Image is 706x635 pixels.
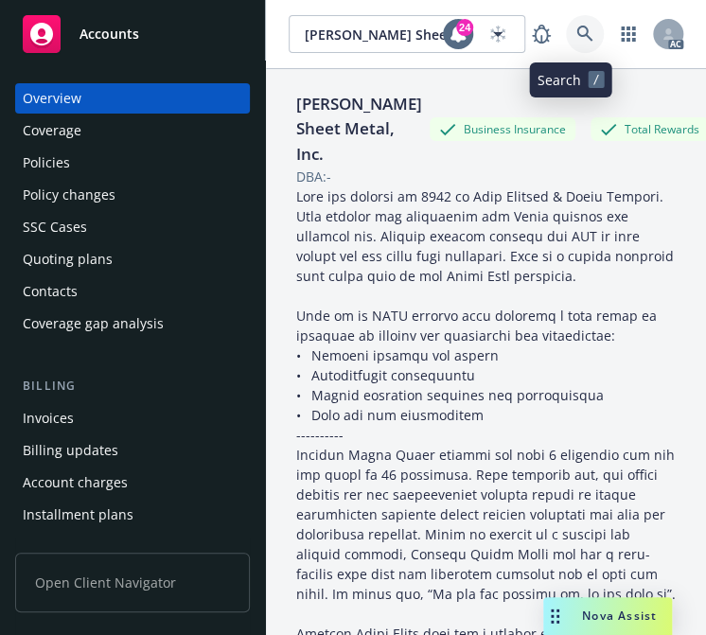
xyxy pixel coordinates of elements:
a: Invoices [15,403,250,433]
div: Contacts [23,276,78,307]
a: Account charges [15,467,250,498]
div: Business Insurance [430,117,575,141]
span: Open Client Navigator [15,553,250,612]
div: Drag to move [543,597,567,635]
span: Accounts [79,26,139,42]
div: SSC Cases [23,212,87,242]
a: Coverage [15,115,250,146]
a: Switch app [609,15,647,53]
div: Overview [23,83,81,114]
a: Coverage gap analysis [15,309,250,339]
a: Search [566,15,604,53]
div: Policies [23,148,70,178]
div: [PERSON_NAME] Sheet Metal, Inc. [289,92,430,167]
div: Policy changes [23,180,115,210]
a: Quoting plans [15,244,250,274]
span: Nova Assist [582,608,657,624]
div: Installment plans [23,500,133,530]
a: Policy changes [15,180,250,210]
div: Billing updates [23,435,118,466]
a: SSC Cases [15,212,250,242]
span: [PERSON_NAME] Sheet Metal, Inc. [305,25,468,44]
a: Contacts [15,276,250,307]
a: Overview [15,83,250,114]
div: 24 [456,19,473,36]
a: Report a Bug [522,15,560,53]
a: Installment plans [15,500,250,530]
div: Billing [15,377,250,396]
div: Quoting plans [23,244,113,274]
div: Coverage [23,115,81,146]
div: Account charges [23,467,128,498]
div: DBA: - [296,167,331,186]
div: Invoices [23,403,74,433]
a: Policies [15,148,250,178]
button: [PERSON_NAME] Sheet Metal, Inc. [289,15,525,53]
div: Coverage gap analysis [23,309,164,339]
a: Billing updates [15,435,250,466]
button: Nova Assist [543,597,672,635]
a: Start snowing [479,15,517,53]
a: Accounts [15,8,250,61]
